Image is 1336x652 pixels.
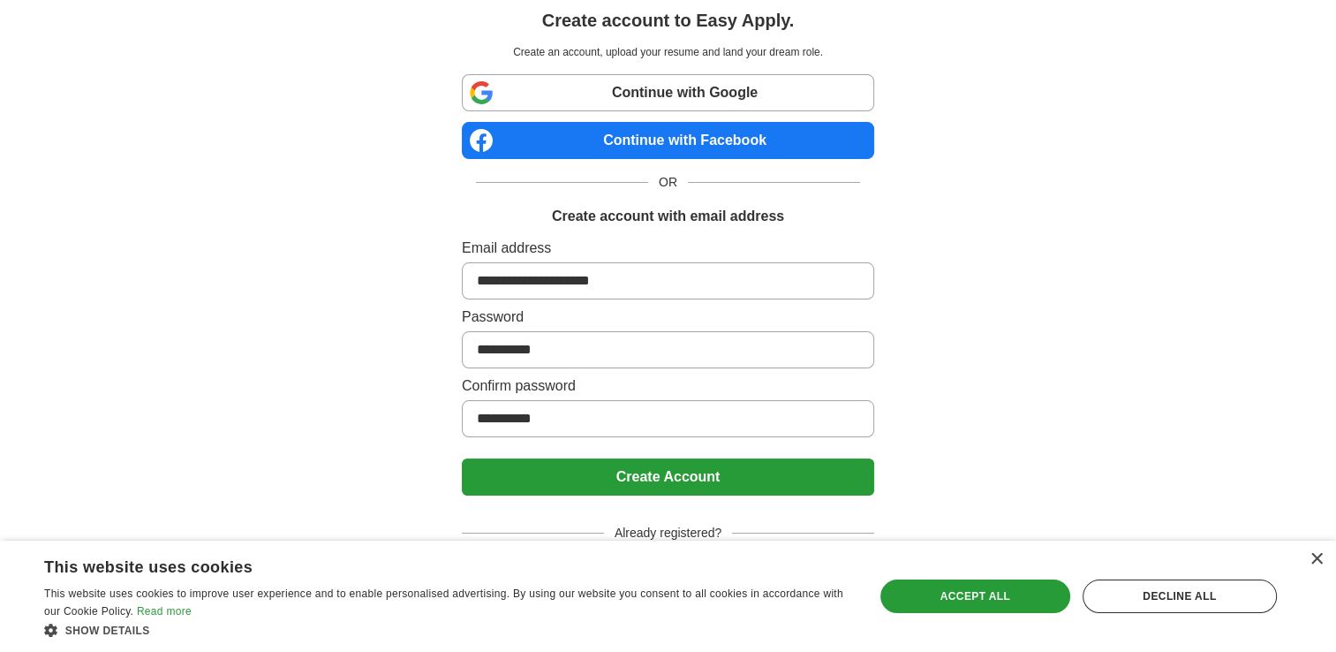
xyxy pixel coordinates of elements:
[462,459,874,496] button: Create Account
[465,44,871,60] p: Create an account, upload your resume and land your dream role.
[552,206,784,227] h1: Create account with email address
[44,621,849,639] div: Show details
[44,588,843,618] span: This website uses cookies to improve user experience and to enable personalised advertising. By u...
[542,7,795,34] h1: Create account to Easy Apply.
[880,580,1070,613] div: Accept all
[44,551,805,578] div: This website uses cookies
[648,173,688,192] span: OR
[604,524,732,542] span: Already registered?
[462,122,874,159] a: Continue with Facebook
[1083,580,1277,613] div: Decline all
[65,625,150,637] span: Show details
[462,238,874,259] label: Email address
[1310,553,1323,566] div: Close
[137,605,192,618] a: Read more, opens a new window
[462,375,874,397] label: Confirm password
[462,74,874,111] a: Continue with Google
[462,307,874,328] label: Password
